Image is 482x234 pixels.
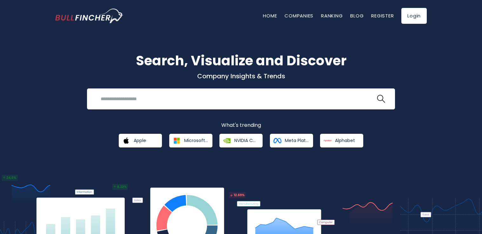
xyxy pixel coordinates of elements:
span: NVIDIA Corporation [234,138,258,143]
span: Alphabet [335,138,355,143]
a: Blog [350,12,364,19]
a: Ranking [321,12,343,19]
img: search icon [377,95,385,103]
a: Companies [285,12,313,19]
img: bullfincher logo [55,9,124,23]
span: Meta Platforms [285,138,309,143]
a: Microsoft Corporation [169,134,212,147]
a: NVIDIA Corporation [219,134,263,147]
h1: Search, Visualize and Discover [55,51,427,71]
a: Home [263,12,277,19]
p: What's trending [55,122,427,129]
a: Meta Platforms [270,134,313,147]
a: Login [401,8,427,24]
span: Microsoft Corporation [184,138,208,143]
span: Apple [134,138,146,143]
a: Alphabet [320,134,363,147]
p: Company Insights & Trends [55,72,427,80]
a: Register [371,12,394,19]
a: Apple [119,134,162,147]
a: Go to homepage [55,9,124,23]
